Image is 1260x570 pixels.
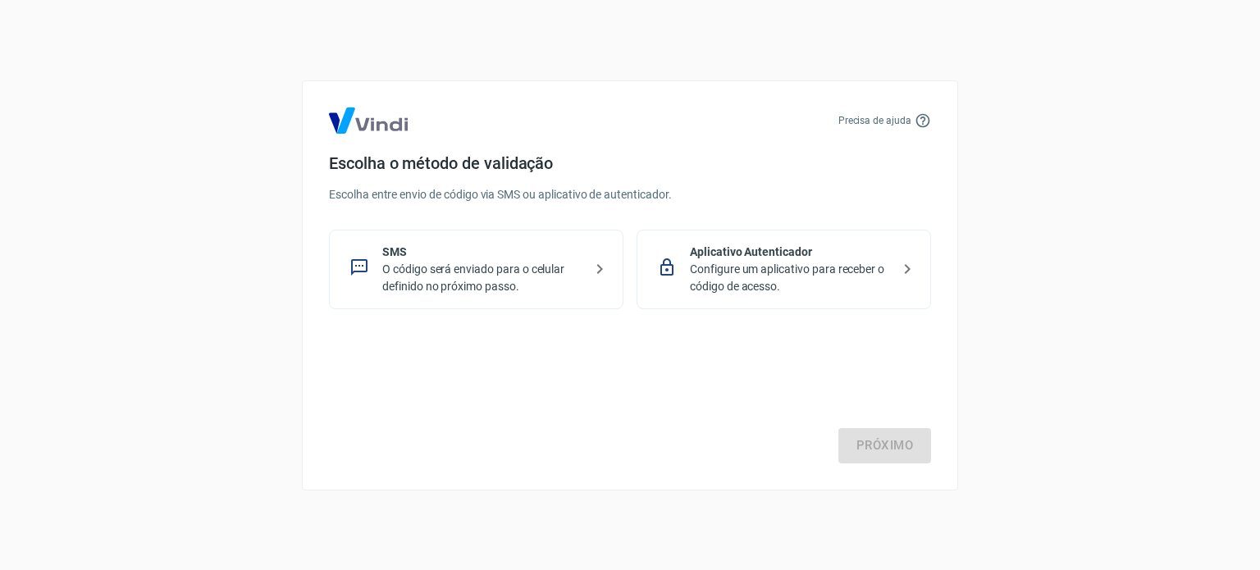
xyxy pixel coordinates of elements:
p: SMS [382,244,583,261]
h4: Escolha o método de validação [329,153,931,173]
p: O código será enviado para o celular definido no próximo passo. [382,261,583,295]
div: Aplicativo AutenticadorConfigure um aplicativo para receber o código de acesso. [637,230,931,309]
p: Configure um aplicativo para receber o código de acesso. [690,261,891,295]
img: Logo Vind [329,107,408,134]
p: Precisa de ajuda [838,113,911,128]
p: Aplicativo Autenticador [690,244,891,261]
p: Escolha entre envio de código via SMS ou aplicativo de autenticador. [329,186,931,203]
div: SMSO código será enviado para o celular definido no próximo passo. [329,230,623,309]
